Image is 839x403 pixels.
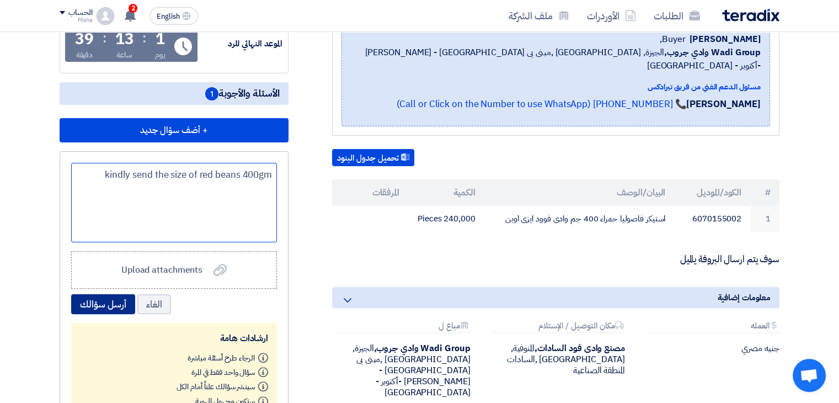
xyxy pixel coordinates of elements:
[76,49,93,61] div: دقيقة
[396,97,686,111] a: 📞 [PHONE_NUMBER] (Call or Click on the Number to use WhatsApp)
[686,97,761,111] strong: [PERSON_NAME]
[750,206,779,232] td: 1
[68,8,92,18] div: الحساب
[408,206,484,232] td: 240,000 Pieces
[722,9,779,22] img: Teradix logo
[116,49,132,61] div: ساعة
[157,13,180,20] span: English
[332,254,779,265] p: سوف يتم ارسال البروفة يالميل
[717,291,771,304] span: معلومات إضافية
[80,332,268,345] div: ارشادات هامة
[205,87,218,100] span: 1
[149,7,198,25] button: English
[332,179,408,206] th: المرفقات
[137,294,171,314] button: الغاء
[491,321,624,333] div: مكان التوصيل / الإستلام
[484,179,675,206] th: البيان/الوصف
[674,206,750,232] td: 6070155002
[155,49,165,61] div: يوم
[674,179,750,206] th: الكود/الموديل
[793,359,826,392] a: Open chat
[408,179,484,206] th: الكمية
[188,352,255,363] span: الرجاء طرح أسئلة مباشرة
[664,46,761,59] b: Wadi Group وادي جروب,
[60,17,92,23] div: Maha
[750,179,779,206] th: #
[351,81,761,93] div: مسئول الدعم الفني من فريق تيرادكس
[578,3,645,29] a: الأوردرات
[103,28,106,48] div: :
[487,343,624,376] div: المنوفية, [GEOGRAPHIC_DATA] ,السادات المنطقة الصناعية
[484,206,675,232] td: استيكر فاصوليا حمراء 400 جم وادى فوود ايزى اوبن
[115,31,134,47] div: 13
[535,342,625,355] b: مصنع وادى فود السادات,
[60,118,288,142] button: + أضف سؤال جديد
[142,28,146,48] div: :
[71,294,135,314] button: أرسل سؤالك
[646,321,779,333] div: العمله
[191,366,255,378] span: سؤال واحد فقط في المرة
[500,3,578,29] a: ملف الشركة
[71,163,277,242] div: اكتب سؤالك هنا
[660,33,685,46] span: Buyer,
[200,38,282,50] div: الموعد النهائي للرد
[121,263,202,277] span: Upload attachments
[176,380,255,392] span: سينشر سؤالك علناً أمام الكل
[373,342,470,355] b: Wadi Group وادي جروب,
[351,46,761,72] span: الجيزة, [GEOGRAPHIC_DATA] ,مبنى بى [GEOGRAPHIC_DATA] - [PERSON_NAME] -أكتوبر - [GEOGRAPHIC_DATA]
[642,343,779,354] div: جنيه مصري
[336,321,470,333] div: مباع ل
[332,149,414,167] button: تحميل جدول البنود
[156,31,165,47] div: 1
[97,7,114,25] img: profile_test.png
[332,343,470,398] div: الجيزة, [GEOGRAPHIC_DATA] ,مبنى بى [GEOGRAPHIC_DATA] - [PERSON_NAME] -أكتوبر - [GEOGRAPHIC_DATA]
[690,33,761,46] span: [PERSON_NAME]
[645,3,709,29] a: الطلبات
[75,31,94,47] div: 39
[205,87,280,100] span: الأسئلة والأجوبة
[129,4,137,13] span: 2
